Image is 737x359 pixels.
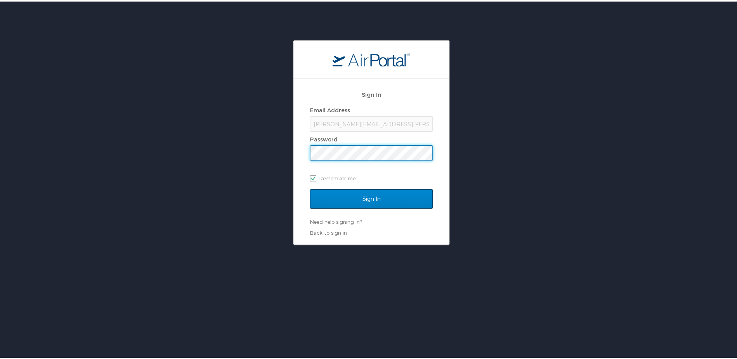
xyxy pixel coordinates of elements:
a: Need help signing in? [310,217,362,223]
label: Remember me [310,171,433,183]
h2: Sign In [310,89,433,98]
label: Password [310,134,338,141]
img: logo [333,51,410,65]
label: Email Address [310,105,350,112]
input: Sign In [310,188,433,207]
a: Back to sign in [310,228,347,234]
